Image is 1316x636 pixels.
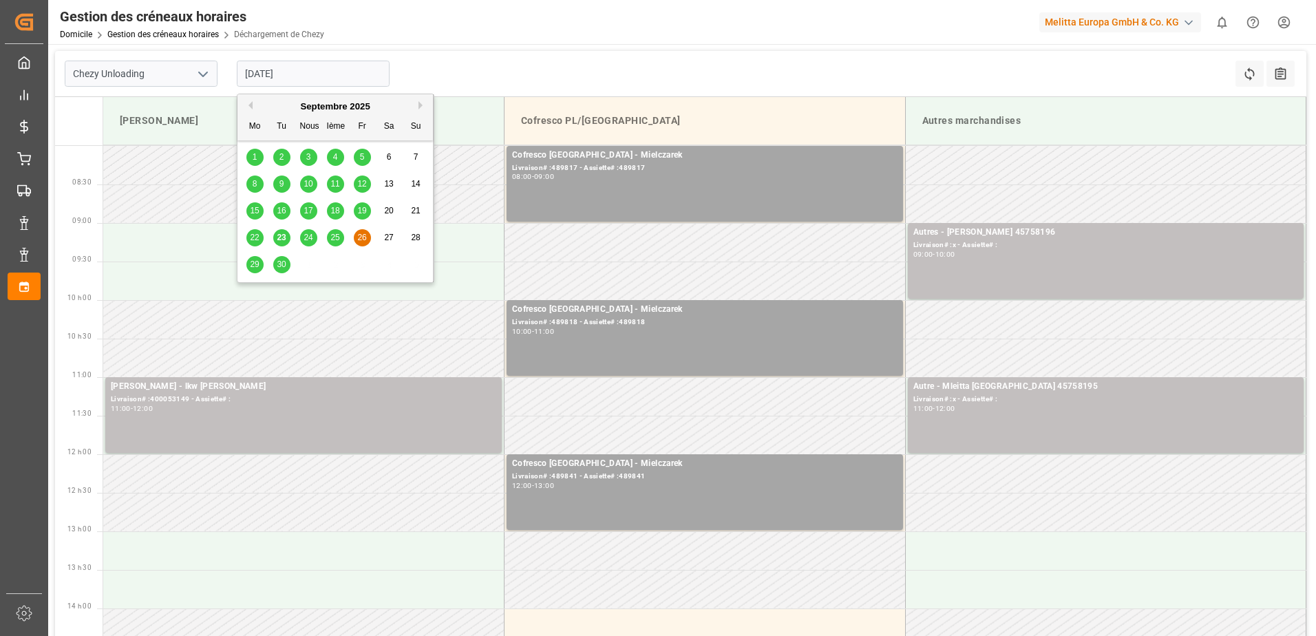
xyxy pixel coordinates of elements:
span: 8 [253,179,257,189]
div: 09:00 [913,251,933,257]
div: 11:00 [913,405,933,412]
div: Choisissez le vendredi 5 septembre 2025 [354,149,371,166]
span: 18 [330,206,339,215]
span: 11:30 [72,410,92,417]
div: Autres marchandises [917,108,1295,134]
div: Choisissez Mardi 2 septembre 2025 [273,149,290,166]
div: Choisissez le dimanche 7 septembre 2025 [407,149,425,166]
div: 13:00 [534,483,554,489]
span: 11 [330,179,339,189]
div: Choisissez le mercredi 17 septembre 2025 [300,202,317,220]
div: - [532,483,534,489]
span: 30 [277,259,286,269]
div: Autre - Mleitta [GEOGRAPHIC_DATA] 45758195 [913,380,1299,394]
div: Choisissez Dimanche 28 septembre 2025 [407,229,425,246]
a: Gestion des créneaux horaires [107,30,219,39]
span: 5 [360,152,365,162]
button: Melitta Europa GmbH & Co. KG [1039,9,1207,35]
span: 12 h 00 [67,448,92,456]
div: - [131,405,133,412]
div: Choisissez le lundi 1er septembre 2025 [246,149,264,166]
div: Gestion des créneaux horaires [60,6,324,27]
div: Cofresco [GEOGRAPHIC_DATA] - Mielczarek [512,303,898,317]
div: Cofresco [GEOGRAPHIC_DATA] - Mielczarek [512,457,898,471]
div: Choisissez le samedi 20 septembre 2025 [381,202,398,220]
span: 27 [384,233,393,242]
input: JJ-MM-AAAA [237,61,390,87]
font: Melitta Europa GmbH & Co. KG [1045,15,1179,30]
span: 08:30 [72,178,92,186]
span: 26 [357,233,366,242]
div: Choisissez le samedi 13 septembre 2025 [381,176,398,193]
div: Choisissez le lundi 8 septembre 2025 [246,176,264,193]
span: 24 [304,233,312,242]
div: - [933,405,935,412]
span: 1 [253,152,257,162]
span: 10 [304,179,312,189]
span: 20 [384,206,393,215]
div: Sa [381,118,398,136]
span: 14 [411,179,420,189]
div: 08:00 [512,173,532,180]
div: [PERSON_NAME] - lkw [PERSON_NAME] [111,380,496,394]
div: 11:00 [534,328,554,335]
button: Mois précédent [244,101,253,109]
div: Choisissez Mercredi 3 septembre 2025 [300,149,317,166]
div: 11:00 [111,405,131,412]
div: Cofresco PL/[GEOGRAPHIC_DATA] [516,108,894,134]
div: Choisissez le vendredi 26 septembre 2025 [354,229,371,246]
div: Choisissez le mardi 9 septembre 2025 [273,176,290,193]
input: Type à rechercher/sélectionner [65,61,217,87]
div: Choisissez le samedi 27 septembre 2025 [381,229,398,246]
div: Choisissez le lundi 29 septembre 2025 [246,256,264,273]
div: Choisissez le mardi 23 septembre 2025 [273,229,290,246]
span: 23 [277,233,286,242]
div: [PERSON_NAME] [114,108,493,134]
span: 29 [250,259,259,269]
div: Choisissez le jeudi 11 septembre 2025 [327,176,344,193]
span: 3 [306,152,311,162]
a: Domicile [60,30,92,39]
span: 13 h 00 [67,525,92,533]
div: Choisissez le mardi 30 septembre 2025 [273,256,290,273]
span: 14 h 00 [67,602,92,610]
span: 4 [333,152,338,162]
div: - [532,328,534,335]
div: - [532,173,534,180]
span: 12 [357,179,366,189]
button: Centre d’aide [1238,7,1269,38]
div: Choisissez le dimanche 21 septembre 2025 [407,202,425,220]
div: Livraison# :489817 - Assiette# :489817 [512,162,898,174]
div: 09:00 [534,173,554,180]
span: 15 [250,206,259,215]
span: 10 h 00 [67,294,92,301]
span: 21 [411,206,420,215]
span: 9 [279,179,284,189]
div: Choisissez le samedi 6 septembre 2025 [381,149,398,166]
span: 09:30 [72,255,92,263]
button: Prochain [418,101,427,109]
div: 10:00 [512,328,532,335]
span: 25 [330,233,339,242]
div: 12:00 [935,405,955,412]
div: Livraison# :400053149 - Assiette# : [111,394,496,405]
div: 12:00 [512,483,532,489]
div: Mois 2025-09 [242,144,429,278]
div: - [933,251,935,257]
span: 13 h 30 [67,564,92,571]
div: Livraison# :x - Assiette# : [913,240,1299,251]
span: 09:00 [72,217,92,224]
div: Choisissez le mardi 16 septembre 2025 [273,202,290,220]
div: Livraison# :489841 - Assiette# :489841 [512,471,898,483]
button: Ouvrir le menu [192,63,213,85]
div: Ième [327,118,344,136]
div: 10:00 [935,251,955,257]
span: 2 [279,152,284,162]
div: Livraison# :x - Assiette# : [913,394,1299,405]
div: Septembre 2025 [237,100,433,114]
span: 12 h 30 [67,487,92,494]
span: 19 [357,206,366,215]
div: Choisissez le vendredi 19 septembre 2025 [354,202,371,220]
div: Autres - [PERSON_NAME] 45758196 [913,226,1299,240]
span: 22 [250,233,259,242]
